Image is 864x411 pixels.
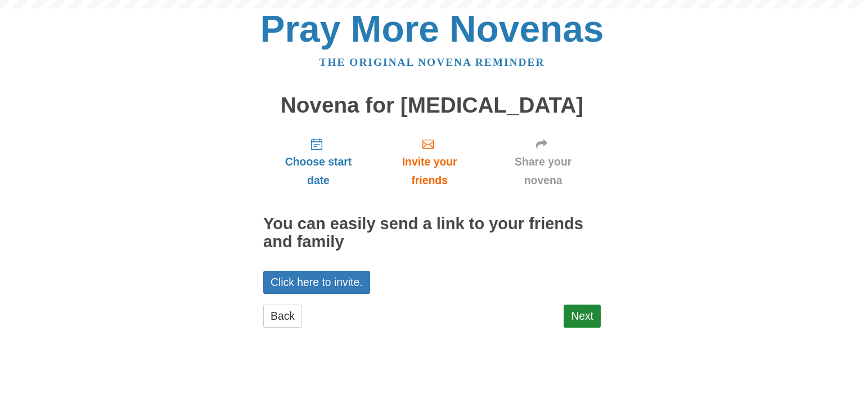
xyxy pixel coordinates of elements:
span: Share your novena [497,153,589,190]
a: Invite your friends [373,128,485,195]
span: Choose start date [274,153,362,190]
a: The original novena reminder [319,56,545,68]
a: Next [564,305,601,328]
a: Share your novena [485,128,601,195]
h1: Novena for [MEDICAL_DATA] [263,93,601,118]
a: Pray More Novenas [260,8,604,50]
span: Invite your friends [385,153,474,190]
h2: You can easily send a link to your friends and family [263,215,601,251]
a: Choose start date [263,128,373,195]
a: Click here to invite. [263,271,370,294]
a: Back [263,305,302,328]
